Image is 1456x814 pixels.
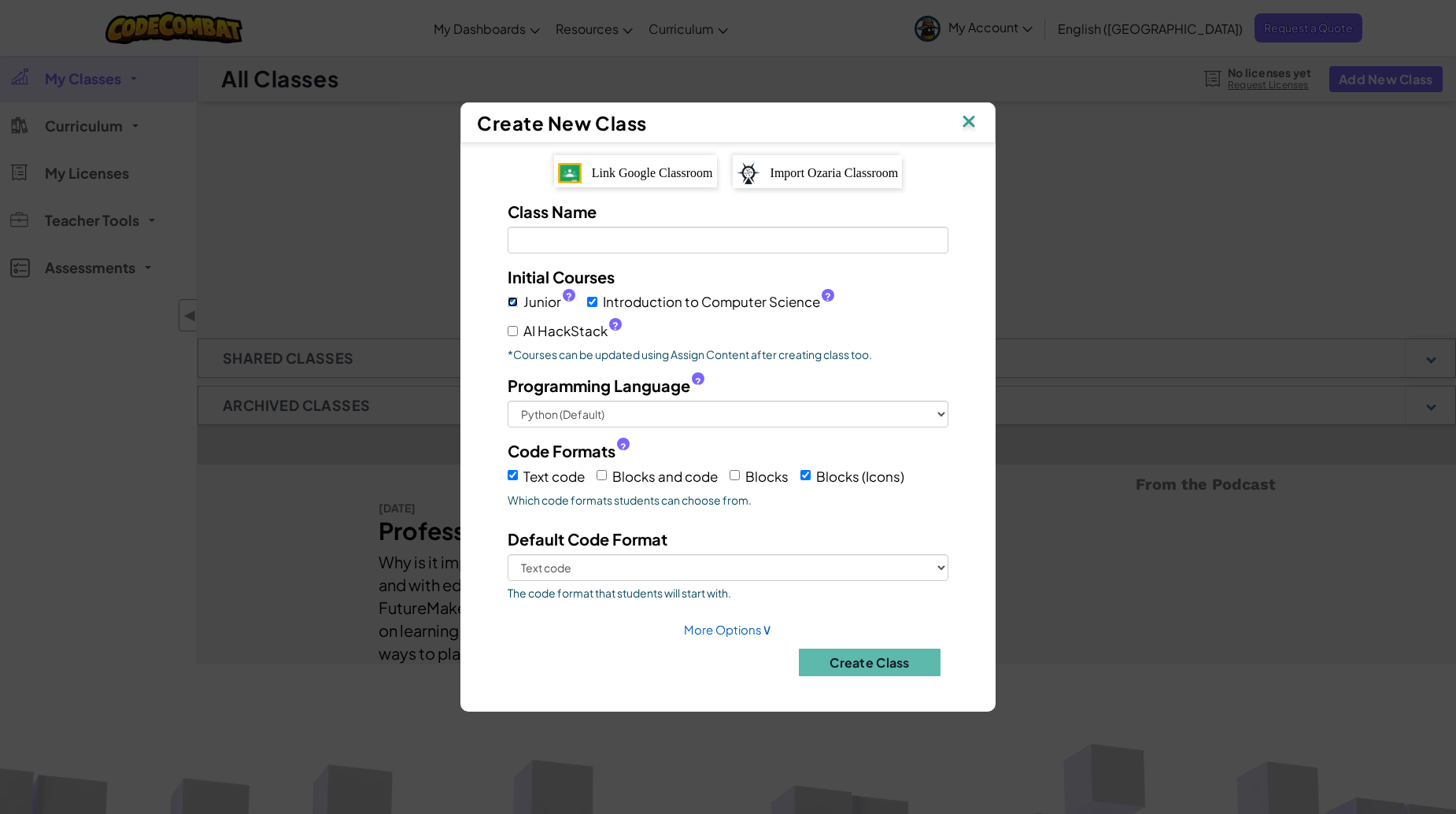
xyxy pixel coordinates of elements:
[523,320,622,342] span: AI HackStack
[825,290,831,303] span: ?
[612,320,619,332] span: ?
[558,163,582,183] img: IconGoogleClassroom.svg
[603,290,834,313] span: Introduction to Computer Science
[508,529,667,549] span: Default Code Format
[587,297,597,307] input: Introduction to Computer Science?
[816,468,904,485] span: Blocks (Icons)
[737,162,760,184] img: ozaria-logo.png
[959,111,979,135] img: IconClose.svg
[508,439,615,462] span: Code Formats
[508,326,518,336] input: AI HackStack?
[477,111,647,135] span: Create New Class
[762,620,772,638] span: ∨
[523,468,585,485] span: Text code
[612,468,718,485] span: Blocks and code
[684,622,772,637] a: More Options
[592,166,713,179] span: Link Google Classroom
[523,290,575,313] span: Junior
[508,297,518,307] input: Junior?
[508,585,948,601] span: The code format that students will start with.
[730,470,740,480] input: Blocks
[597,470,607,480] input: Blocks and code
[508,265,615,288] label: Initial Courses
[799,649,940,676] button: Create Class
[508,492,948,508] span: Which code formats students can choose from.
[508,374,690,397] span: Programming Language
[800,470,811,480] input: Blocks (Icons)
[620,441,626,453] span: ?
[695,376,701,388] span: ?
[508,346,948,362] p: *Courses can be updated using Assign Content after creating class too.
[508,470,518,480] input: Text code
[770,166,899,179] span: Import Ozaria Classroom
[745,468,789,485] span: Blocks
[566,290,572,303] span: ?
[508,202,597,221] span: Class Name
